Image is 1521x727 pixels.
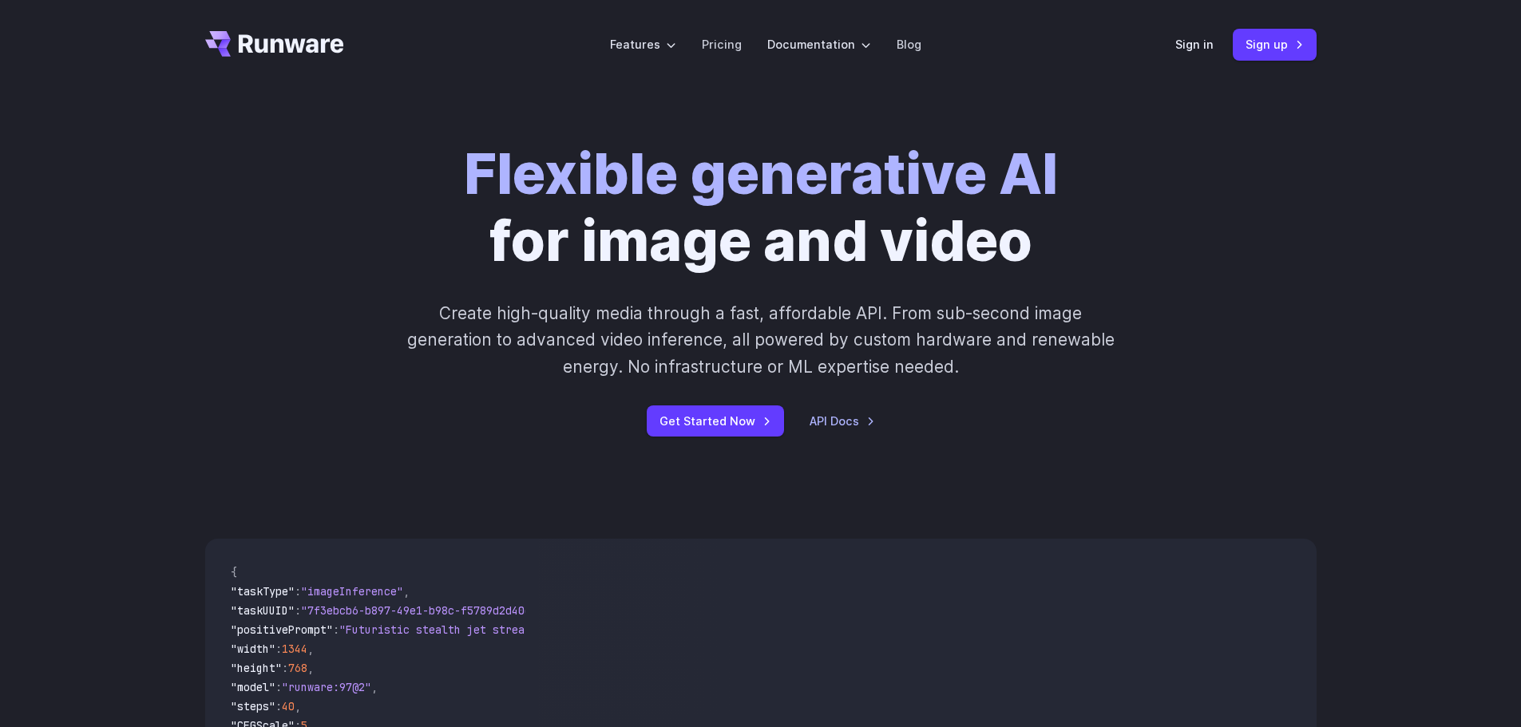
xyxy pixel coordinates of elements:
span: "height" [231,661,282,675]
span: : [275,680,282,694]
h1: for image and video [464,140,1058,275]
span: "7f3ebcb6-b897-49e1-b98c-f5789d2d40d7" [301,603,544,618]
span: , [371,680,378,694]
span: : [275,699,282,713]
span: "model" [231,680,275,694]
span: : [295,603,301,618]
span: "width" [231,642,275,656]
span: , [307,661,314,675]
strong: Flexible generative AI [464,140,1058,207]
span: 768 [288,661,307,675]
span: , [295,699,301,713]
span: , [307,642,314,656]
a: Sign up [1233,29,1317,60]
span: "runware:97@2" [282,680,371,694]
span: 40 [282,699,295,713]
span: 1344 [282,642,307,656]
a: Blog [897,35,921,53]
span: : [282,661,288,675]
a: Pricing [702,35,742,53]
label: Documentation [767,35,871,53]
span: "taskType" [231,584,295,599]
a: Get Started Now [647,405,784,437]
span: "taskUUID" [231,603,295,618]
span: "Futuristic stealth jet streaking through a neon-lit cityscape with glowing purple exhaust" [339,622,921,637]
span: { [231,565,237,579]
span: "positivePrompt" [231,622,333,637]
a: Sign in [1175,35,1214,53]
p: Create high-quality media through a fast, affordable API. From sub-second image generation to adv... [405,300,1116,380]
span: : [275,642,282,656]
a: API Docs [810,412,875,430]
label: Features [610,35,676,53]
span: : [295,584,301,599]
span: : [333,622,339,637]
span: "imageInference" [301,584,403,599]
span: "steps" [231,699,275,713]
a: Go to / [205,31,344,57]
span: , [403,584,410,599]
